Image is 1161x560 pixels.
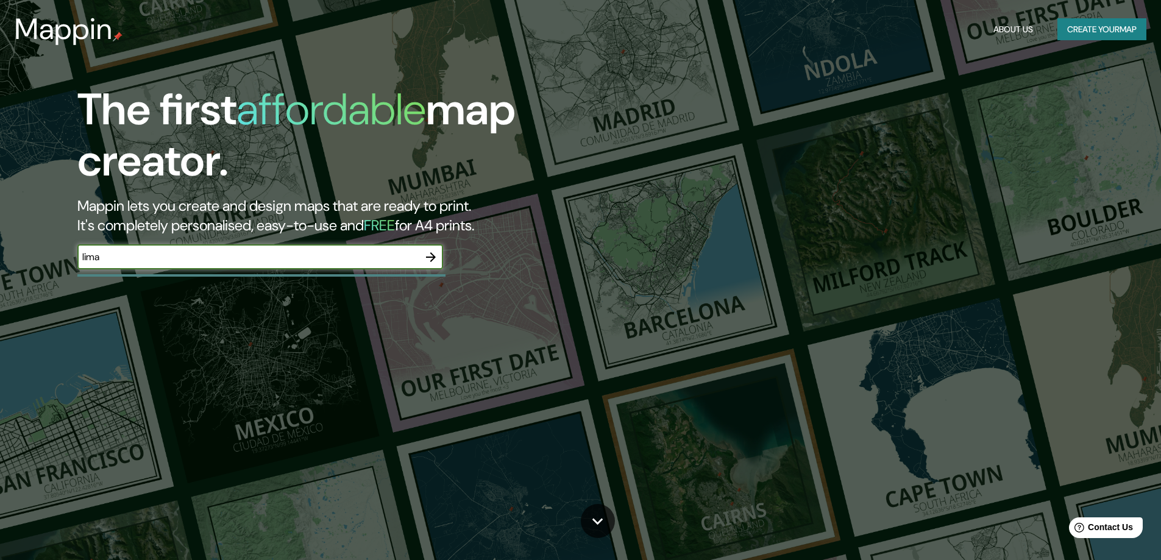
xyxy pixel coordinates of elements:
h3: Mappin [15,12,113,46]
h5: FREE [364,216,395,235]
h1: The first map creator. [77,84,658,196]
iframe: Help widget launcher [1053,512,1148,547]
input: Choose your favourite place [77,250,419,264]
button: Create yourmap [1057,18,1146,41]
h2: Mappin lets you create and design maps that are ready to print. It's completely personalised, eas... [77,196,658,235]
h1: affordable [236,81,426,138]
button: About Us [989,18,1038,41]
img: mappin-pin [113,32,122,41]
